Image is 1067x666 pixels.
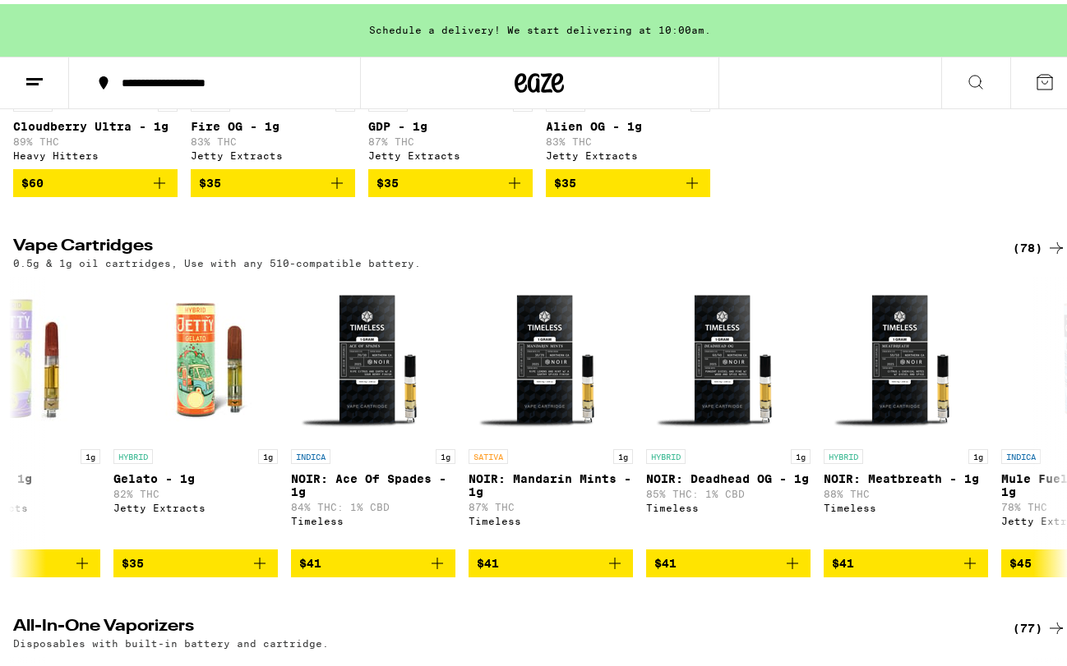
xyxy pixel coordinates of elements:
button: Add to bag [469,545,633,573]
p: HYBRID [824,445,863,460]
p: 1g [791,445,811,460]
button: Add to bag [368,165,533,193]
img: Timeless - NOIR: Deadhead OG - 1g [646,273,811,437]
div: Jetty Extracts [113,498,278,509]
p: 1g [436,445,455,460]
p: INDICA [291,445,330,460]
span: $60 [21,172,44,186]
p: 1g [613,445,633,460]
p: Disposables with built-in battery and cartridge. [13,634,329,645]
p: HYBRID [113,445,153,460]
p: NOIR: Meatbreath - 1g [824,468,988,481]
a: Open page for NOIR: Deadhead OG - 1g from Timeless [646,273,811,545]
a: Open page for Gelato - 1g from Jetty Extracts [113,273,278,545]
p: SATIVA [469,445,508,460]
h2: Vape Cartridges [13,234,986,254]
span: $35 [554,172,576,186]
p: HYBRID [646,445,686,460]
p: 1g [968,445,988,460]
p: 88% THC [824,485,988,495]
img: Timeless - NOIR: Mandarin Mints - 1g [469,273,633,437]
button: Add to bag [824,545,988,573]
p: NOIR: Ace Of Spades - 1g [291,468,455,494]
p: 0.5g & 1g oil cartridges, Use with any 510-compatible battery. [13,254,421,264]
p: GDP - 1g [368,116,533,129]
span: $35 [376,172,399,186]
span: Hi. Need any help? [10,11,118,25]
p: NOIR: Mandarin Mints - 1g [469,468,633,494]
img: Jetty Extracts - Gelato - 1g [113,273,278,437]
span: $45 [1009,553,1032,566]
a: Open page for NOIR: Meatbreath - 1g from Timeless [824,273,988,545]
p: 85% THC: 1% CBD [646,485,811,495]
p: NOIR: Deadhead OG - 1g [646,468,811,481]
h2: All-In-One Vaporizers [13,614,986,634]
div: Timeless [824,498,988,509]
div: Timeless [291,512,455,522]
p: 83% THC [546,132,710,143]
div: Jetty Extracts [368,146,533,157]
div: Jetty Extracts [546,146,710,157]
p: 83% THC [191,132,355,143]
div: Timeless [646,498,811,509]
img: Timeless - NOIR: Ace Of Spades - 1g [291,273,455,437]
p: 1g [81,445,100,460]
p: 84% THC: 1% CBD [291,498,455,508]
p: 87% THC [469,498,633,508]
a: (78) [1013,234,1066,254]
p: Fire OG - 1g [191,116,355,129]
p: Gelato - 1g [113,468,278,481]
a: (77) [1013,614,1066,634]
a: Open page for NOIR: Ace Of Spades - 1g from Timeless [291,273,455,545]
p: Alien OG - 1g [546,116,710,129]
button: Add to bag [646,545,811,573]
button: Add to bag [113,545,278,573]
div: Heavy Hitters [13,146,178,157]
span: $41 [832,553,854,566]
a: Open page for NOIR: Mandarin Mints - 1g from Timeless [469,273,633,545]
span: $35 [122,553,144,566]
button: Add to bag [13,165,178,193]
div: Timeless [469,512,633,522]
p: 89% THC [13,132,178,143]
img: Timeless - NOIR: Meatbreath - 1g [824,273,988,437]
span: $41 [654,553,677,566]
button: Add to bag [191,165,355,193]
span: $41 [477,553,499,566]
p: INDICA [1001,445,1041,460]
p: 87% THC [368,132,533,143]
button: Add to bag [291,545,455,573]
p: Cloudberry Ultra - 1g [13,116,178,129]
button: Add to bag [546,165,710,193]
div: Jetty Extracts [191,146,355,157]
p: 82% THC [113,485,278,495]
span: $35 [199,172,221,186]
span: $41 [299,553,321,566]
p: 1g [258,445,278,460]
